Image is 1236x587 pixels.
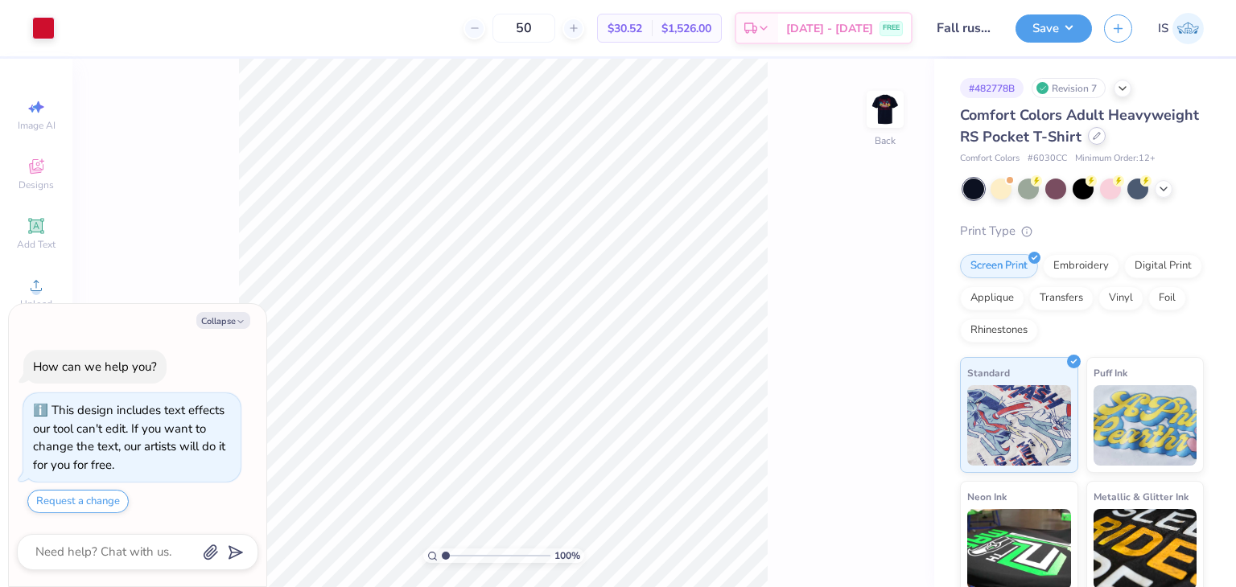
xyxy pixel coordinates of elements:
img: Puff Ink [1094,385,1197,466]
span: Image AI [18,119,56,132]
span: IS [1158,19,1168,38]
button: Collapse [196,312,250,329]
span: Designs [19,179,54,191]
span: Comfort Colors [960,152,1020,166]
span: # 6030CC [1028,152,1067,166]
img: Back [869,93,901,125]
div: Rhinestones [960,318,1038,343]
div: Print Type [960,222,1204,240]
span: Upload [20,298,52,310]
div: Digital Print [1124,254,1202,278]
div: Foil [1148,286,1186,310]
div: Embroidery [1043,254,1119,278]
input: – – [492,14,555,43]
span: Minimum Order: 12 + [1075,152,1156,166]
span: Standard [967,364,1010,381]
button: Request a change [27,490,129,513]
button: Save [1016,14,1092,43]
div: # 482778B [960,78,1024,98]
div: Screen Print [960,254,1038,278]
img: Standard [967,385,1071,466]
input: Untitled Design [925,12,1003,44]
span: [DATE] - [DATE] [786,20,873,37]
div: Back [875,133,896,148]
span: $30.52 [608,20,642,37]
div: This design includes text effects our tool can't edit. If you want to change the text, our artist... [33,402,225,473]
div: How can we help you? [33,359,157,375]
div: Transfers [1029,286,1094,310]
div: Revision 7 [1032,78,1106,98]
span: Puff Ink [1094,364,1127,381]
span: Neon Ink [967,488,1007,505]
span: Metallic & Glitter Ink [1094,488,1189,505]
span: FREE [883,23,900,34]
a: IS [1158,13,1204,44]
span: Add Text [17,238,56,251]
span: Comfort Colors Adult Heavyweight RS Pocket T-Shirt [960,105,1199,146]
img: Ishita Singh [1172,13,1204,44]
div: Applique [960,286,1024,310]
span: $1,526.00 [661,20,711,37]
div: Vinyl [1098,286,1143,310]
span: 100 % [554,548,580,563]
